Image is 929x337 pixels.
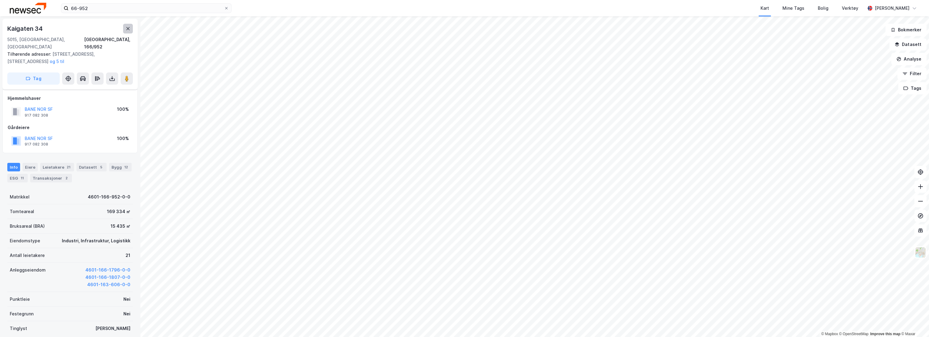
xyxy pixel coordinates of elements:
[10,208,34,215] div: Tomteareal
[821,332,838,336] a: Mapbox
[69,4,224,13] input: Søk på adresse, matrikkel, gårdeiere, leietakere eller personer
[10,237,40,244] div: Eiendomstype
[10,266,46,274] div: Anleggseiendom
[839,332,869,336] a: OpenStreetMap
[899,308,929,337] iframe: Chat Widget
[875,5,909,12] div: [PERSON_NAME]
[95,325,130,332] div: [PERSON_NAME]
[7,72,60,85] button: Tag
[25,113,48,118] div: 917 082 308
[897,68,927,80] button: Filter
[8,95,133,102] div: Hjemmelshaver
[25,142,48,147] div: 917 082 308
[898,82,927,94] button: Tags
[117,135,129,142] div: 100%
[98,164,104,170] div: 5
[915,247,926,258] img: Z
[19,175,25,181] div: 11
[63,175,69,181] div: 2
[107,208,130,215] div: 169 334 ㎡
[66,164,72,170] div: 21
[62,237,130,244] div: Industri, Infrastruktur, Logistikk
[7,163,20,171] div: Info
[7,51,128,65] div: [STREET_ADDRESS], [STREET_ADDRESS]
[111,223,130,230] div: 15 435 ㎡
[889,38,927,51] button: Datasett
[117,106,129,113] div: 100%
[10,193,30,201] div: Matrikkel
[899,308,929,337] div: Kontrollprogram for chat
[7,174,28,182] div: ESG
[123,164,129,170] div: 12
[8,124,133,131] div: Gårdeiere
[87,281,130,288] button: 4601-163-606-0-0
[76,163,107,171] div: Datasett
[109,163,132,171] div: Bygg
[88,193,130,201] div: 4601-166-952-0-0
[761,5,769,12] div: Kart
[30,174,72,182] div: Transaksjoner
[85,266,130,274] button: 4601-166-1796-0-0
[10,3,46,13] img: newsec-logo.f6e21ccffca1b3a03d2d.png
[870,332,900,336] a: Improve this map
[10,310,34,318] div: Festegrunn
[85,274,130,281] button: 4601-166-1807-0-0
[126,252,130,259] div: 21
[782,5,804,12] div: Mine Tags
[10,223,45,230] div: Bruksareal (BRA)
[7,24,44,33] div: Kaigaten 34
[40,163,74,171] div: Leietakere
[123,296,130,303] div: Nei
[10,296,30,303] div: Punktleie
[885,24,927,36] button: Bokmerker
[23,163,38,171] div: Eiere
[891,53,927,65] button: Analyse
[84,36,133,51] div: [GEOGRAPHIC_DATA], 166/952
[842,5,858,12] div: Verktøy
[7,36,84,51] div: 5015, [GEOGRAPHIC_DATA], [GEOGRAPHIC_DATA]
[10,325,27,332] div: Tinglyst
[818,5,828,12] div: Bolig
[7,51,52,57] span: Tilhørende adresser:
[10,252,45,259] div: Antall leietakere
[123,310,130,318] div: Nei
